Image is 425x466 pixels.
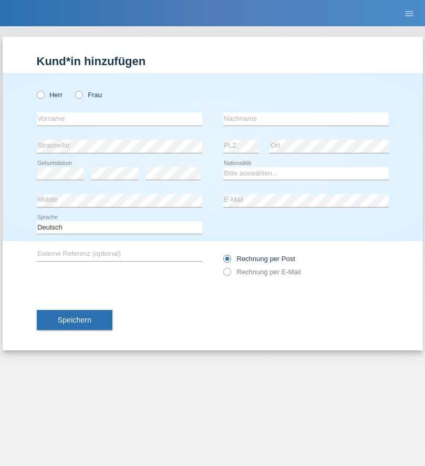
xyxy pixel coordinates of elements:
[404,8,414,19] i: menu
[37,91,63,99] label: Herr
[37,91,44,98] input: Herr
[223,255,295,263] label: Rechnung per Post
[223,268,230,281] input: Rechnung per E-Mail
[75,91,102,99] label: Frau
[75,91,82,98] input: Frau
[223,268,301,276] label: Rechnung per E-Mail
[58,316,91,324] span: Speichern
[223,255,230,268] input: Rechnung per Post
[37,310,112,330] button: Speichern
[399,10,420,16] a: menu
[37,55,389,68] h1: Kund*in hinzufügen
